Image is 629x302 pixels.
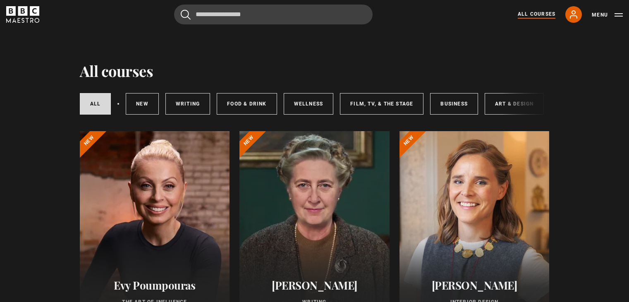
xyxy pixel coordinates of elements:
[90,279,220,292] h2: Evy Poumpouras
[80,93,111,115] a: All
[592,11,623,19] button: Toggle navigation
[217,93,277,115] a: Food & Drink
[430,93,478,115] a: Business
[518,10,555,19] a: All Courses
[80,62,153,79] h1: All courses
[181,10,191,20] button: Submit the search query
[249,279,380,292] h2: [PERSON_NAME]
[174,5,373,24] input: Search
[126,93,159,115] a: New
[409,279,540,292] h2: [PERSON_NAME]
[485,93,544,115] a: Art & Design
[6,6,39,23] svg: BBC Maestro
[165,93,210,115] a: Writing
[340,93,423,115] a: Film, TV, & The Stage
[284,93,334,115] a: Wellness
